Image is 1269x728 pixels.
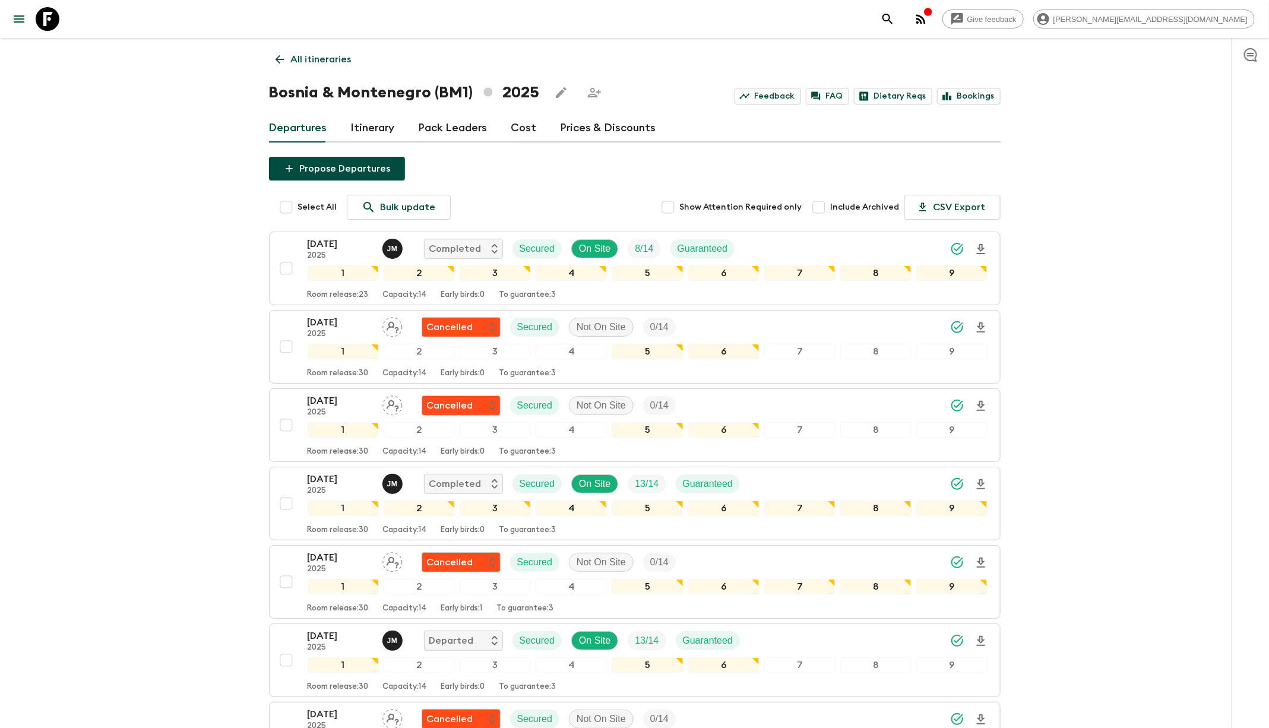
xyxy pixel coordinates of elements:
span: Assign pack leader [382,713,403,722]
p: To guarantee: 3 [499,682,556,692]
p: Secured [520,242,555,256]
div: 6 [688,657,759,673]
a: All itineraries [269,48,358,71]
span: Show Attention Required only [680,201,802,213]
div: On Site [571,239,618,258]
div: 3 [460,579,531,594]
div: 1 [308,344,379,359]
p: All itineraries [291,52,352,67]
p: To guarantee: 3 [497,604,554,613]
div: 7 [764,265,836,281]
div: 4 [536,265,607,281]
button: [DATE]2025Assign pack leaderFlash Pack cancellationSecuredNot On SiteTrip Fill123456789Room relea... [269,310,1001,384]
p: Not On Site [577,398,626,413]
button: [DATE]2025Janko MilovanovićCompletedSecuredOn SiteTrip FillGuaranteed123456789Room release:30Capa... [269,467,1001,540]
div: 5 [612,501,683,516]
span: Assign pack leader [382,321,403,330]
p: Cancelled [427,555,473,569]
span: Janko Milovanović [382,634,405,644]
div: Trip Fill [628,239,660,258]
div: Trip Fill [628,474,666,493]
div: Trip Fill [628,631,666,650]
svg: Synced Successfully [950,320,964,334]
a: FAQ [806,88,849,105]
p: 0 / 14 [650,398,669,413]
a: Dietary Reqs [854,88,932,105]
svg: Download Onboarding [974,713,988,727]
p: Capacity: 14 [383,447,427,457]
svg: Synced Successfully [950,477,964,491]
div: 9 [916,265,988,281]
p: Secured [517,712,553,726]
p: Guaranteed [683,634,733,648]
a: Pack Leaders [419,114,488,143]
svg: Synced Successfully [950,634,964,648]
p: [DATE] [308,629,373,643]
div: 9 [916,501,988,516]
div: Not On Site [569,396,634,415]
p: Departed [429,634,474,648]
p: Early birds: 0 [441,526,485,535]
a: Bookings [937,88,1001,105]
p: Bulk update [381,200,436,214]
div: 3 [460,422,531,438]
div: Flash Pack cancellation [422,395,501,416]
div: 1 [308,579,379,594]
span: Assign pack leader [382,399,403,409]
div: 9 [916,422,988,438]
div: 9 [916,579,988,594]
p: Early birds: 1 [441,604,483,613]
p: Not On Site [577,555,626,569]
p: Secured [520,477,555,491]
p: [DATE] [308,550,373,565]
p: 0 / 14 [650,555,669,569]
p: 2025 [308,643,373,653]
a: Cost [511,114,537,143]
div: 7 [764,579,836,594]
p: On Site [579,477,610,491]
div: Secured [512,239,562,258]
div: Flash Pack cancellation [422,317,501,337]
p: 13 / 14 [635,634,659,648]
div: 4 [536,657,607,673]
p: [DATE] [308,315,373,330]
div: 4 [536,501,607,516]
p: Room release: 30 [308,682,369,692]
p: 0 / 14 [650,712,669,726]
div: 5 [612,657,683,673]
button: menu [7,7,31,31]
svg: Download Onboarding [974,477,988,492]
div: 9 [916,657,988,673]
p: Secured [517,320,553,334]
div: 1 [308,265,379,281]
a: Bulk update [347,195,451,220]
div: 7 [764,501,836,516]
div: 4 [536,422,607,438]
span: Assign pack leader [382,556,403,565]
div: 2 [384,579,455,594]
svg: Synced Successfully [950,242,964,256]
div: 3 [460,501,531,516]
p: Capacity: 14 [383,682,427,692]
p: Guaranteed [678,242,728,256]
p: 2025 [308,486,373,496]
p: Room release: 30 [308,447,369,457]
div: 5 [612,422,683,438]
div: Secured [510,318,560,337]
p: Early birds: 0 [441,682,485,692]
p: Completed [429,242,482,256]
div: 6 [688,265,759,281]
p: Early birds: 0 [441,369,485,378]
p: On Site [579,242,610,256]
div: 7 [764,344,836,359]
p: Early birds: 0 [441,447,485,457]
div: 4 [536,579,607,594]
span: [PERSON_NAME][EMAIL_ADDRESS][DOMAIN_NAME] [1047,15,1254,24]
div: 3 [460,344,531,359]
p: 2025 [308,565,373,574]
div: 1 [308,422,379,438]
span: Give feedback [961,15,1023,24]
svg: Download Onboarding [974,321,988,335]
div: 2 [384,422,455,438]
p: 2025 [308,330,373,339]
